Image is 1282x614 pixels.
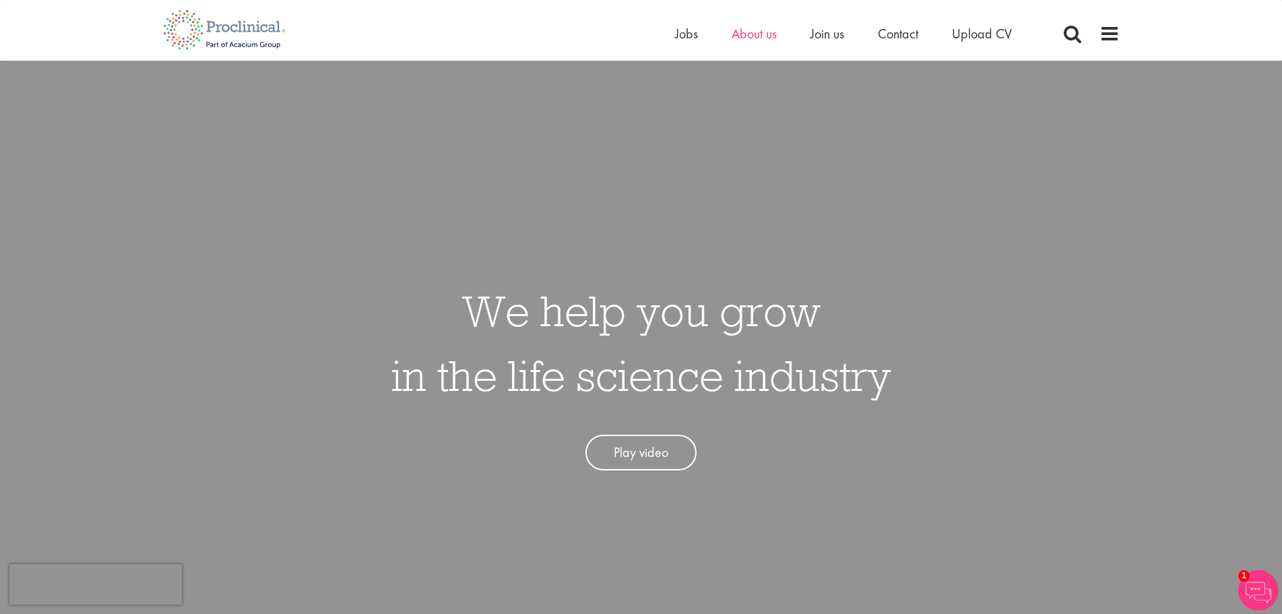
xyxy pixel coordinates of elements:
[1238,570,1250,582] span: 1
[810,25,844,42] a: Join us
[1238,570,1279,611] img: Chatbot
[952,25,1012,42] a: Upload CV
[732,25,777,42] a: About us
[675,25,698,42] a: Jobs
[878,25,918,42] a: Contact
[391,278,891,408] h1: We help you grow in the life science industry
[585,435,697,470] a: Play video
